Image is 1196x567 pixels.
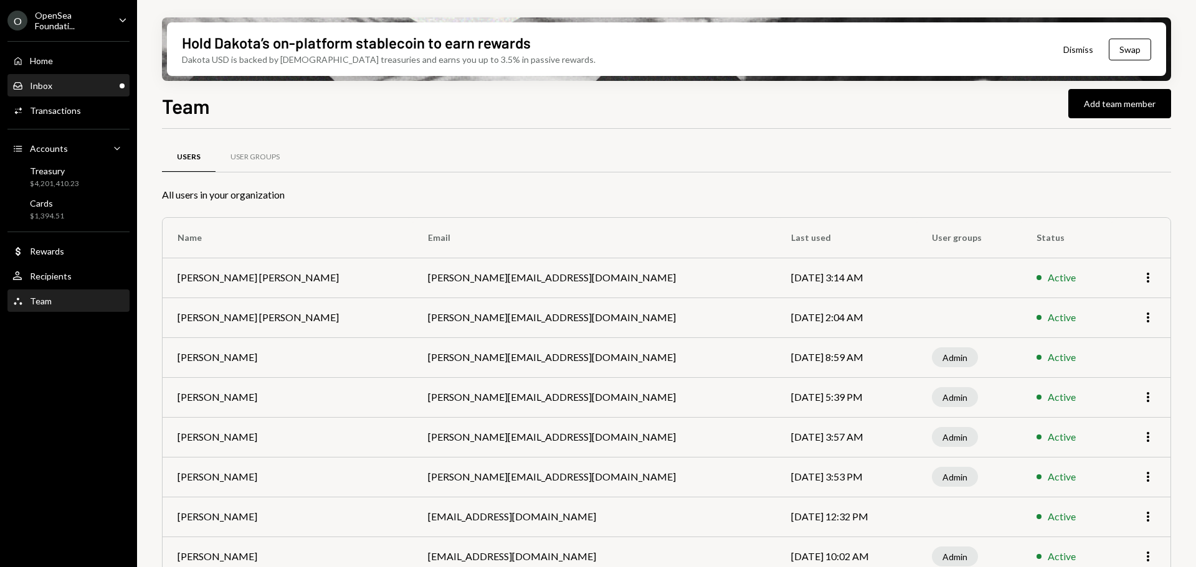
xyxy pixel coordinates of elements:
div: Active [1048,429,1076,444]
div: $1,394.51 [30,211,64,222]
td: [PERSON_NAME][EMAIL_ADDRESS][DOMAIN_NAME] [413,337,776,377]
div: Active [1048,469,1076,484]
th: Email [413,218,776,258]
a: Team [7,289,130,312]
td: [DATE] 12:32 PM [776,497,917,537]
a: Inbox [7,74,130,96]
td: [EMAIL_ADDRESS][DOMAIN_NAME] [413,497,776,537]
a: Home [7,49,130,72]
div: Active [1048,350,1076,365]
div: Recipients [30,271,72,281]
div: Active [1048,509,1076,524]
div: Home [30,55,53,66]
div: Active [1048,549,1076,564]
div: Active [1048,390,1076,405]
button: Swap [1109,39,1151,60]
td: [DATE] 5:39 PM [776,377,917,417]
td: [DATE] 3:14 AM [776,258,917,298]
td: [PERSON_NAME] [PERSON_NAME] [163,258,413,298]
td: [DATE] 3:53 PM [776,457,917,497]
div: Team [30,296,52,306]
div: Admin [932,546,978,566]
div: Admin [932,427,978,447]
td: [PERSON_NAME] [163,497,413,537]
td: [PERSON_NAME][EMAIL_ADDRESS][DOMAIN_NAME] [413,457,776,497]
div: Dakota USD is backed by [DEMOGRAPHIC_DATA] treasuries and earns you up to 3.5% in passive rewards. [182,53,596,66]
td: [DATE] 3:57 AM [776,417,917,457]
td: [PERSON_NAME] [163,457,413,497]
td: [PERSON_NAME] [163,377,413,417]
a: User Groups [216,141,295,173]
div: O [7,11,27,30]
div: Users [177,152,201,162]
h1: Team [162,93,210,118]
td: [PERSON_NAME] [163,417,413,457]
td: [PERSON_NAME] [PERSON_NAME] [163,298,413,337]
div: OpenSea Foundati... [35,10,108,31]
div: Admin [932,347,978,367]
a: Recipients [7,265,130,287]
div: Transactions [30,105,81,116]
td: [PERSON_NAME][EMAIL_ADDRESS][DOMAIN_NAME] [413,298,776,337]
div: Admin [932,467,978,487]
a: Accounts [7,137,130,159]
th: Name [163,218,413,258]
td: [PERSON_NAME][EMAIL_ADDRESS][DOMAIN_NAME] [413,417,776,457]
div: Rewards [30,246,64,256]
button: Dismiss [1048,35,1109,64]
button: Add team member [1068,89,1171,118]
div: Accounts [30,143,68,154]
th: Last used [776,218,917,258]
div: Active [1048,270,1076,285]
div: Treasury [30,166,79,176]
div: User Groups [230,152,280,162]
div: All users in your organization [162,187,1171,202]
td: [PERSON_NAME] [163,337,413,377]
div: Hold Dakota’s on-platform stablecoin to earn rewards [182,32,531,53]
a: Cards$1,394.51 [7,194,130,224]
a: Users [162,141,216,173]
div: Cards [30,198,64,209]
th: User groups [917,218,1021,258]
td: [PERSON_NAME][EMAIL_ADDRESS][DOMAIN_NAME] [413,258,776,298]
a: Treasury$4,201,410.23 [7,162,130,192]
div: Active [1048,310,1076,325]
td: [PERSON_NAME][EMAIL_ADDRESS][DOMAIN_NAME] [413,377,776,417]
td: [DATE] 8:59 AM [776,337,917,377]
div: Admin [932,387,978,407]
div: Inbox [30,80,52,91]
th: Status [1022,218,1112,258]
a: Rewards [7,240,130,262]
td: [DATE] 2:04 AM [776,298,917,337]
a: Transactions [7,99,130,121]
div: $4,201,410.23 [30,179,79,189]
